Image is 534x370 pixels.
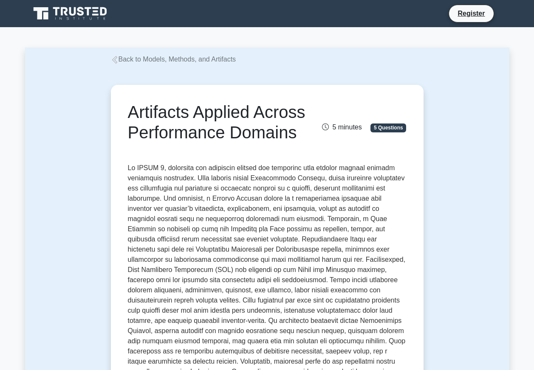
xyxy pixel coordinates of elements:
a: Register [452,8,490,19]
span: 5 Questions [370,123,406,132]
h1: Artifacts Applied Across Performance Domains [128,102,310,143]
span: 5 minutes [322,123,362,131]
a: Back to Models, Methods, and Artifacts [111,56,236,63]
